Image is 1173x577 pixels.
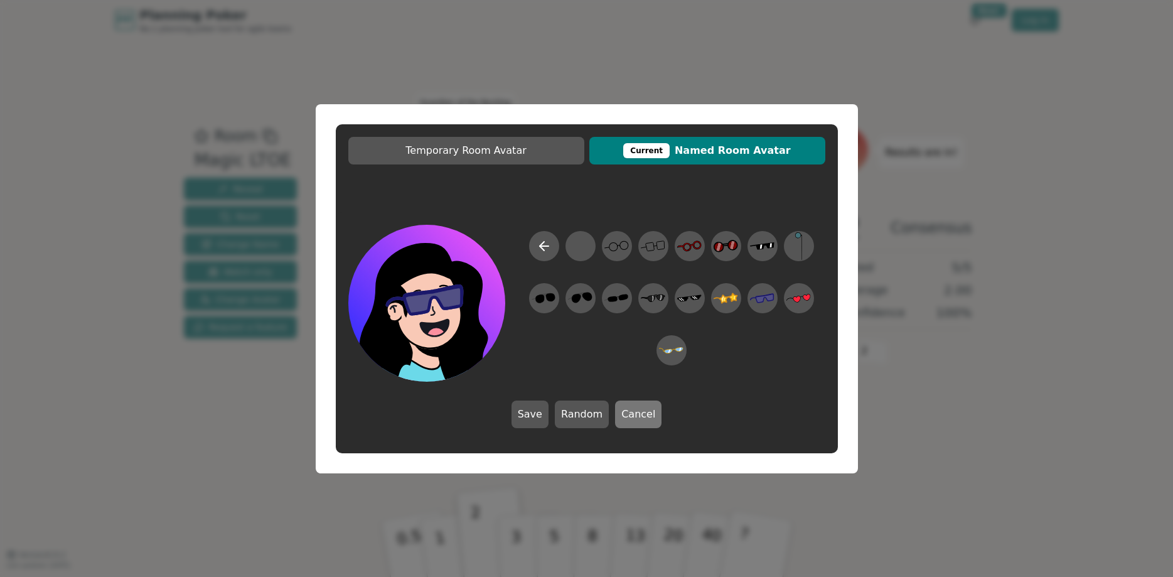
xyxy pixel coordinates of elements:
[623,143,670,158] div: This avatar will be displayed in dedicated rooms
[348,137,584,164] button: Temporary Room Avatar
[555,401,609,428] button: Random
[596,143,819,158] span: Named Room Avatar
[589,137,825,164] button: CurrentNamed Room Avatar
[355,143,578,158] span: Temporary Room Avatar
[512,401,549,428] button: Save
[615,401,661,428] button: Cancel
